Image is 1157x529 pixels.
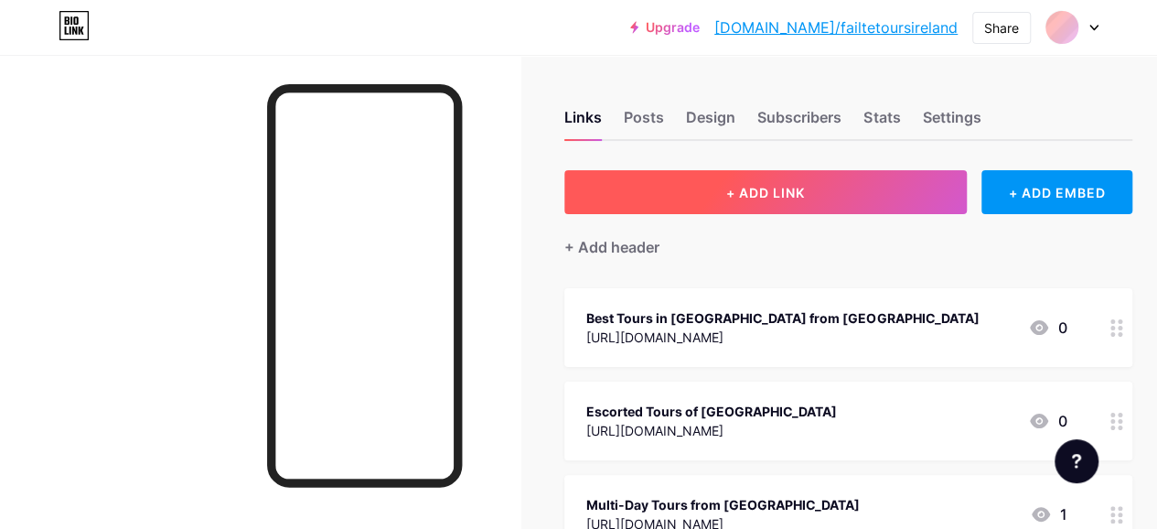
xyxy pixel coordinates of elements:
div: Share [984,18,1019,38]
div: 0 [1028,410,1066,432]
div: Design [686,106,735,139]
div: Multi-Day Tours from [GEOGRAPHIC_DATA] [586,495,860,514]
div: [URL][DOMAIN_NAME] [586,328,979,347]
div: Stats [863,106,900,139]
div: Best Tours in [GEOGRAPHIC_DATA] from [GEOGRAPHIC_DATA] [586,308,979,328]
span: + ADD LINK [726,185,805,200]
div: + Add header [564,236,659,258]
div: + ADD EMBED [981,170,1132,214]
a: Upgrade [630,20,700,35]
div: 1 [1030,503,1066,525]
div: Links [564,106,602,139]
div: Settings [922,106,980,139]
a: [DOMAIN_NAME]/failtetoursireland [714,16,958,38]
div: Subscribers [757,106,841,139]
button: + ADD LINK [564,170,967,214]
div: 0 [1028,317,1066,339]
div: Escorted Tours of [GEOGRAPHIC_DATA] [586,402,837,421]
div: Posts [624,106,664,139]
div: [URL][DOMAIN_NAME] [586,421,837,440]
